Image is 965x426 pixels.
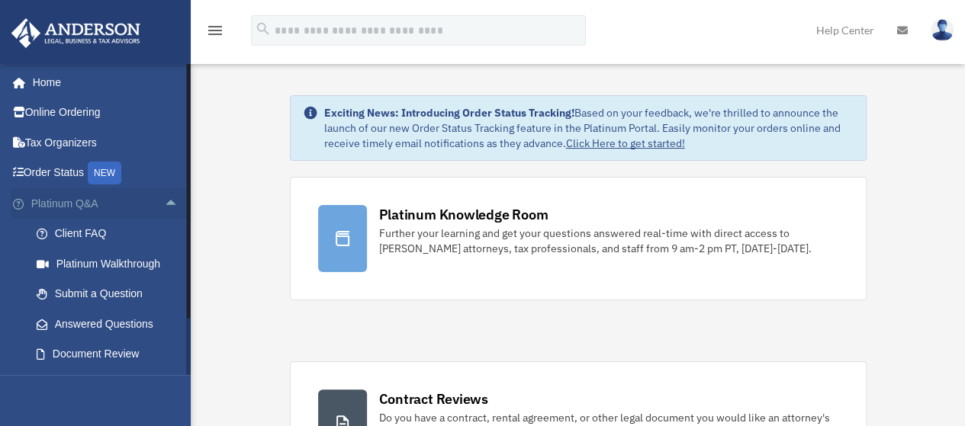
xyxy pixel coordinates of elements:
[11,67,195,98] a: Home
[21,248,202,279] a: Platinum Walkthrough
[21,309,202,339] a: Answered Questions
[11,158,202,189] a: Order StatusNEW
[379,389,488,408] div: Contract Reviews
[7,18,145,48] img: Anderson Advisors Platinum Portal
[88,162,121,184] div: NEW
[206,27,224,40] a: menu
[11,188,202,219] a: Platinum Q&Aarrow_drop_up
[21,369,202,418] a: Platinum Knowledge Room
[21,339,202,370] a: Document Review
[255,21,272,37] i: search
[379,226,838,256] div: Further your learning and get your questions answered real-time with direct access to [PERSON_NAM...
[566,136,685,150] a: Click Here to get started!
[379,205,548,224] div: Platinum Knowledge Room
[164,188,195,219] span: arrow_drop_up
[324,105,854,151] div: Based on your feedback, we're thrilled to announce the launch of our new Order Status Tracking fe...
[931,19,954,41] img: User Pic
[11,98,202,128] a: Online Ordering
[21,219,202,249] a: Client FAQ
[290,177,867,300] a: Platinum Knowledge Room Further your learning and get your questions answered real-time with dire...
[11,127,202,158] a: Tax Organizers
[324,106,574,120] strong: Exciting News: Introducing Order Status Tracking!
[206,21,224,40] i: menu
[21,279,202,309] a: Submit a Question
